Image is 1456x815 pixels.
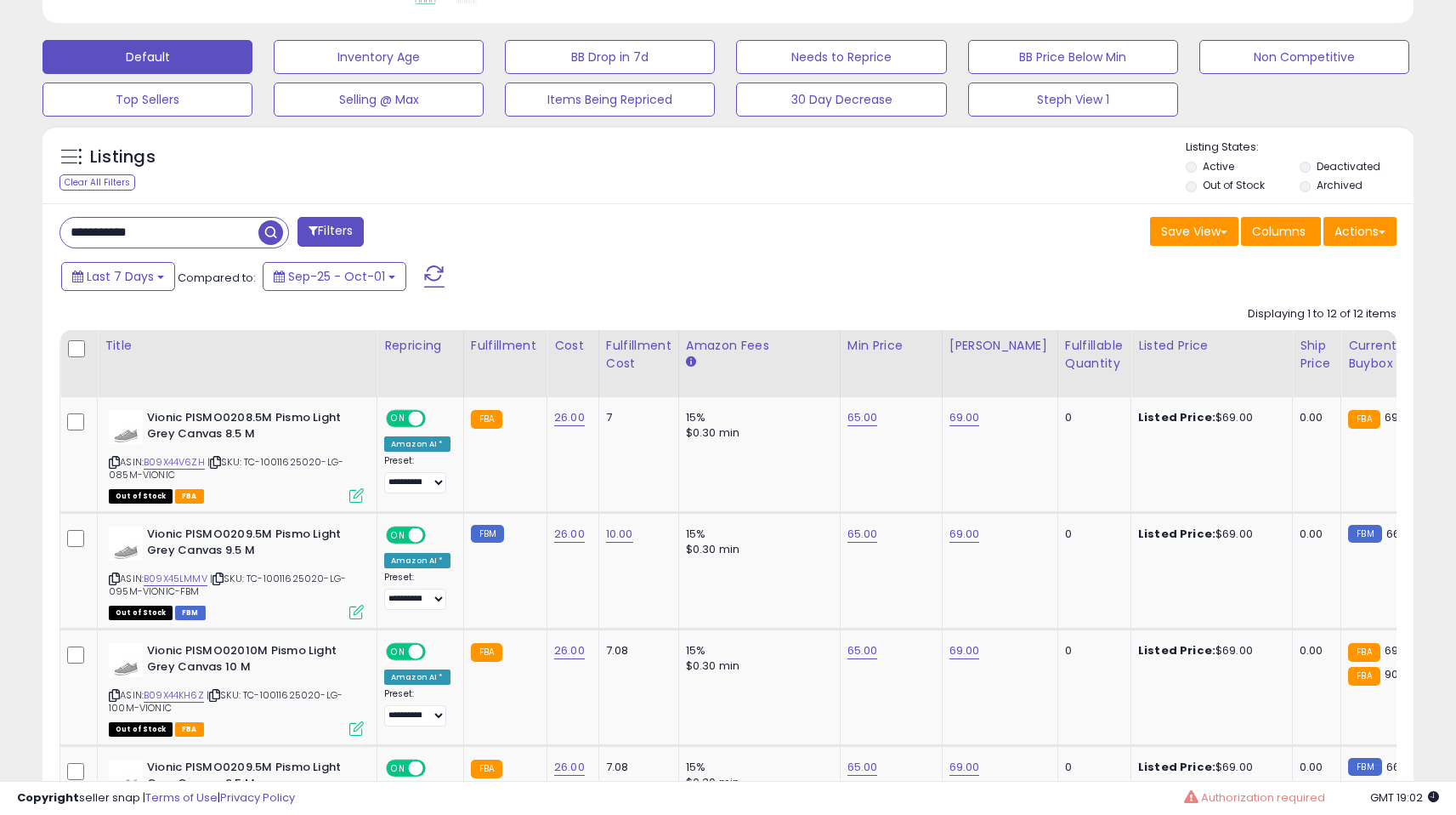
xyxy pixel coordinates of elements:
div: Current Buybox Price [1348,337,1436,373]
div: 15% [686,527,827,542]
button: BB Drop in 7d [505,40,715,74]
span: 90 [1385,666,1398,682]
img: 312yWij5j1L._SL40_.jpg [109,527,143,561]
div: 15% [686,643,827,658]
span: FBA [175,722,204,737]
div: $69.00 [1138,410,1279,425]
div: Fulfillment [471,337,540,355]
div: Amazon AI * [384,436,450,452]
img: 312yWij5j1L._SL40_.jpg [109,643,143,677]
span: FBA [175,489,204,504]
span: OFF [423,528,450,543]
label: Deactivated [1317,159,1380,174]
button: Sep-25 - Oct-01 [263,262,406,291]
button: Filters [297,217,364,247]
span: 66.48 [1386,759,1418,775]
a: 65.00 [847,642,878,659]
div: Amazon AI * [384,670,450,685]
div: 15% [686,760,827,775]
div: $0.30 min [686,425,827,441]
small: FBA [471,643,502,662]
b: Vionic PISMO0209.5M Pismo Light Grey Canvas 9.5 M [147,527,354,562]
div: $69.00 [1138,527,1279,542]
div: 7.08 [606,760,666,775]
a: Terms of Use [145,789,218,806]
small: FBM [1348,758,1381,776]
a: 26.00 [554,642,585,659]
small: FBA [1348,667,1380,686]
span: | SKU: TC-10011625020-LG-095M-VIONIC-FBM [109,572,346,597]
div: 0 [1065,760,1118,775]
b: Listed Price: [1138,526,1215,542]
a: 69.00 [949,526,980,543]
button: Steph View 1 [968,83,1178,117]
small: Amazon Fees. [686,355,696,370]
button: Top Sellers [42,83,252,117]
a: 26.00 [554,409,585,426]
button: Default [42,40,252,74]
span: OFF [423,412,450,426]
span: All listings that are currently out of stock and unavailable for purchase on Amazon [109,722,173,737]
a: 69.00 [949,409,980,426]
span: 69 [1385,409,1398,425]
a: 65.00 [847,526,878,543]
span: All listings that are currently out of stock and unavailable for purchase on Amazon [109,489,173,504]
b: Vionic PISMO0208.5M Pismo Light Grey Canvas 8.5 M [147,410,354,446]
img: 312yWij5j1L._SL40_.jpg [109,410,143,444]
b: Listed Price: [1138,642,1215,658]
small: FBA [471,410,502,429]
div: $69.00 [1138,760,1279,775]
span: 69 [1385,642,1398,658]
div: Ship Price [1300,337,1334,373]
span: OFF [423,645,450,659]
b: Vionic PISMO02010M Pismo Light Grey Canvas 10 M [147,643,354,679]
p: Listing States: [1186,140,1414,156]
div: $69.00 [1138,643,1279,658]
div: Repricing [384,337,456,355]
small: FBA [1348,643,1380,662]
button: Items Being Repriced [505,83,715,117]
div: [PERSON_NAME] [949,337,1051,355]
span: Sep-25 - Oct-01 [288,268,385,285]
a: B09X44KH6Z [144,688,204,703]
img: 312yWij5j1L._SL40_.jpg [109,760,143,794]
small: FBM [1348,525,1381,543]
div: ASIN: [109,643,364,734]
span: Last 7 Days [87,268,154,285]
div: Min Price [847,337,935,355]
div: Preset: [384,572,450,610]
div: 0 [1065,643,1118,658]
span: Columns [1252,223,1306,240]
button: Selling @ Max [274,83,484,117]
div: Amazon Fees [686,337,833,355]
div: seller snap | | [17,790,295,806]
button: BB Price Below Min [968,40,1178,74]
a: 69.00 [949,759,980,776]
span: ON [388,761,409,776]
div: Amazon AI * [384,553,450,568]
a: B09X44V6ZH [144,455,205,470]
small: FBA [471,760,502,778]
label: Archived [1317,178,1363,192]
div: 7 [606,410,666,425]
a: B09X45LMMV [144,572,207,586]
div: Displaying 1 to 12 of 12 items [1248,306,1397,322]
span: 2025-10-9 19:02 GMT [1370,789,1439,806]
div: ASIN: [109,527,364,618]
div: 7.08 [606,643,666,658]
div: 0.00 [1300,760,1328,775]
span: FBM [175,606,206,620]
div: 0.00 [1300,410,1328,425]
div: 0.00 [1300,527,1328,542]
small: FBA [1348,410,1380,429]
div: Title [105,337,370,355]
button: Actions [1323,217,1397,246]
a: 65.00 [847,759,878,776]
a: Privacy Policy [220,789,295,806]
b: Vionic PISMO0209.5M Pismo Light Grey Canvas 9.5 M [147,760,354,795]
div: Fulfillable Quantity [1065,337,1124,373]
span: ON [388,412,409,426]
div: 15% [686,410,827,425]
a: 65.00 [847,409,878,426]
button: 30 Day Decrease [736,83,946,117]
